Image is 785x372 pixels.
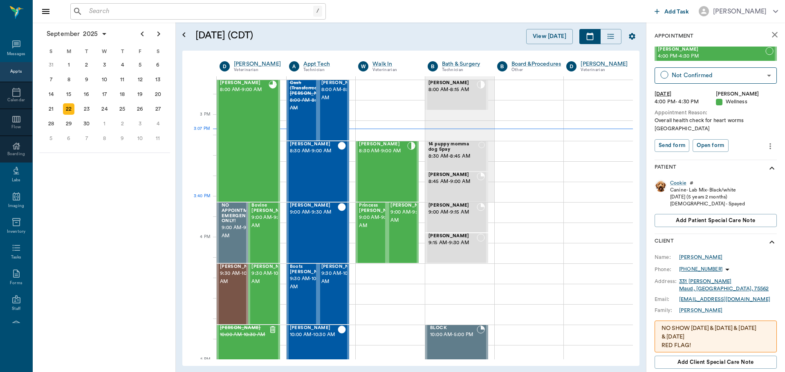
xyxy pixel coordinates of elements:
div: S [42,45,60,58]
div: Wednesday, September 3, 2025 [99,59,110,71]
button: Send form [655,139,689,152]
div: [PERSON_NAME] [679,307,722,314]
button: Open form [693,139,728,152]
div: Tuesday, September 2, 2025 [81,59,92,71]
div: Wednesday, September 17, 2025 [99,89,110,100]
div: Today, Monday, September 22, 2025 [63,103,74,115]
span: September [45,28,81,40]
span: [PERSON_NAME] [220,325,269,331]
div: D [220,61,230,71]
span: [PERSON_NAME] [359,142,407,147]
div: W [358,61,368,71]
span: [PERSON_NAME] [290,203,338,208]
div: BOOKED, 9:00 AM - 9:15 AM [425,202,488,233]
div: Labs [12,177,20,183]
div: Sunday, September 21, 2025 [45,103,57,115]
div: Saturday, October 11, 2025 [152,133,164,144]
span: 8:00 AM - 8:15 AM [428,86,477,94]
div: Family: [655,307,679,314]
div: Other [511,67,561,74]
span: 9:00 AM - 9:15 AM [428,208,477,216]
span: 9:00 AM - 9:30 AM [390,208,431,225]
div: Friday, September 12, 2025 [135,74,146,85]
div: Veterinarian [372,67,415,74]
div: Tuesday, September 30, 2025 [81,118,92,129]
a: 331 [PERSON_NAME]Maud, [GEOGRAPHIC_DATA], 75562 [679,279,769,291]
button: close [767,27,783,43]
div: T [78,45,96,58]
span: Add patient Special Care Note [676,216,755,225]
div: Thursday, October 2, 2025 [117,118,128,129]
span: 2025 [81,28,99,40]
div: Saturday, September 13, 2025 [152,74,164,85]
a: [PERSON_NAME] [234,60,281,68]
button: Previous page [134,26,150,42]
div: CHECKED_OUT, 9:30 AM - 10:00 AM [217,263,248,325]
span: 8:30 AM - 9:00 AM [290,147,338,155]
button: Next page [150,26,167,42]
div: Tuesday, October 7, 2025 [81,133,92,144]
span: 4:00 PM - 4:30 PM [658,52,765,60]
div: CHECKED_OUT, 9:30 AM - 10:00 AM [287,263,318,325]
div: CHECKED_IN, 9:00 AM - 9:30 AM [356,202,387,263]
div: Monday, October 6, 2025 [63,133,74,144]
div: Tuesday, September 16, 2025 [81,89,92,100]
span: NO APPOINTMENT! EMERGENCY ONLY! [222,203,259,224]
span: 8:00 AM - 8:30 AM [290,96,331,113]
div: Wednesday, September 24, 2025 [99,103,110,115]
span: [PERSON_NAME] [658,47,765,52]
div: Tuesday, September 23, 2025 [81,103,92,115]
div: Technician [303,67,346,74]
span: 8:00 AM - 8:30 AM [321,86,362,102]
div: M [60,45,78,58]
div: Canine - Lab Mix - Black/white [670,187,745,194]
div: S [149,45,167,58]
div: # [690,180,693,187]
a: [PERSON_NAME] [581,60,628,68]
span: 9:00 AM - 9:30 AM [359,214,400,230]
div: Sunday, September 7, 2025 [45,74,57,85]
button: Close drawer [38,3,54,20]
div: / [313,6,322,17]
span: [PERSON_NAME] [321,80,362,86]
button: [PERSON_NAME] [692,4,785,19]
div: [DEMOGRAPHIC_DATA] - Spayed [670,200,745,207]
div: Sunday, August 31, 2025 [45,59,57,71]
div: Wednesday, October 8, 2025 [99,133,110,144]
div: Thursday, September 25, 2025 [117,103,128,115]
div: Wednesday, October 1, 2025 [99,118,110,129]
div: Cookie [670,180,686,187]
div: B [428,61,438,71]
div: Thursday, September 4, 2025 [117,59,128,71]
div: Overall health check for heart worms [GEOGRAPHIC_DATA] [655,117,777,132]
h5: [DATE] (CDT) [195,29,386,42]
a: Board &Procedures [511,60,561,68]
p: NO SHOW [DATE] & [DATE] & [DATE] & [DATE] RED FLAG! NO SHOW ON [DATE] & [DATE] & [DATE] [662,324,770,359]
a: Walk In [372,60,415,68]
div: Phone: [655,266,679,273]
div: Email: [655,296,679,303]
span: 9:15 AM - 9:30 AM [428,239,477,247]
div: Messages [7,51,26,57]
span: 8:45 AM - 9:00 AM [428,178,477,186]
div: B [497,61,507,71]
div: CHECKED_OUT, 9:30 AM - 10:00 AM [318,263,350,325]
div: Inventory [7,229,25,235]
div: [PERSON_NAME] [679,254,722,261]
div: 3 PM [189,110,210,131]
a: Bath & Surgery [442,60,485,68]
span: [PERSON_NAME] [220,264,261,270]
div: [DATE] (5 years 2 months) [670,194,745,200]
div: Imaging [8,203,24,209]
div: Saturday, October 4, 2025 [152,118,164,129]
div: Appt Tech [303,60,346,68]
span: Add client Special Care Note [677,358,754,367]
span: Cash (Transferred) [PERSON_NAME] [290,80,331,96]
svg: show more [767,163,777,173]
div: W [96,45,114,58]
div: CHECKED_IN, 9:00 AM - 9:30 AM [387,202,419,263]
